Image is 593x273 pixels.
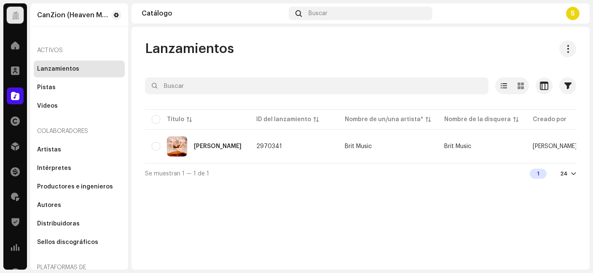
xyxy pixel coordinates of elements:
div: Autores [37,202,61,209]
div: S [566,7,580,20]
re-m-nav-item: Productores e ingenieros [34,178,125,195]
div: 24 [560,170,568,177]
div: CanZion (Heaven Music) [37,12,108,19]
span: Se muestran 1 — 1 de 1 [145,171,209,177]
div: Productores e ingenieros [37,183,113,190]
div: Videos [37,103,58,109]
div: ID del lanzamiento [256,115,311,124]
span: Brit Music [444,143,471,149]
div: Nombre de un/una artista* [345,115,423,124]
div: Intérpretes [37,165,71,172]
re-m-nav-item: Sellos discográficos [34,234,125,251]
span: Emmanuel M [533,143,577,149]
div: 1 [530,169,547,179]
re-m-nav-item: Intérpretes [34,160,125,177]
div: Sellos discográficos [37,239,98,246]
re-m-nav-item: Pistas [34,79,125,96]
div: Coronado [194,143,241,149]
re-m-nav-item: Lanzamientos [34,61,125,77]
re-a-nav-header: Colaboradores [34,121,125,141]
div: Distribuidoras [37,220,80,227]
div: Catálogo [142,10,285,17]
re-a-nav-header: Activos [34,40,125,61]
div: Artistas [37,146,61,153]
div: Nombre de la disquera [444,115,511,124]
div: Pistas [37,84,56,91]
div: Brit Music [345,143,372,149]
span: 2970341 [256,143,282,149]
re-m-nav-item: Videos [34,98,125,114]
span: Buscar [309,10,327,17]
re-m-nav-item: Autores [34,197,125,214]
input: Buscar [145,77,488,94]
re-m-nav-item: Artistas [34,141,125,158]
span: Brit Music [345,143,431,149]
re-m-nav-item: Distribuidoras [34,215,125,232]
div: Título [167,115,184,124]
span: Lanzamientos [145,40,234,57]
div: Lanzamientos [37,66,79,72]
img: f298ad3f-8de6-4edc-b739-d63ac379721a [167,136,187,156]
